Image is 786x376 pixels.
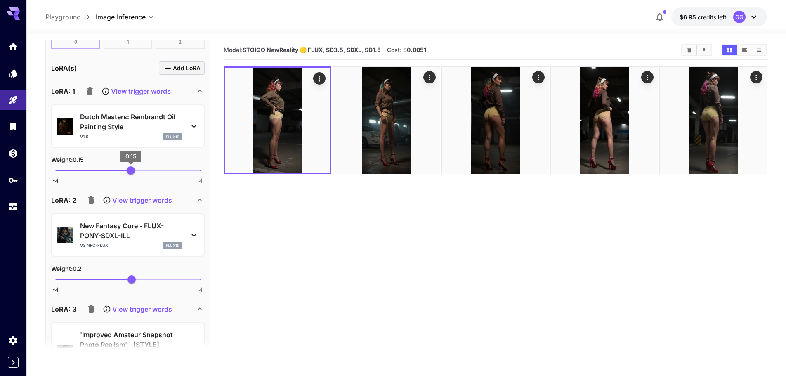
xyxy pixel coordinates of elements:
[166,243,180,248] p: flux1d
[96,12,146,22] span: Image Inference
[387,46,426,53] span: Cost: $
[80,112,182,132] p: Dutch Masters: Rembrandt Oil Painting Style
[51,156,84,163] span: Weight : 0.15
[8,41,18,52] div: Home
[51,81,205,101] div: LoRA: 1View trigger words
[51,299,205,319] div: LoRA: 3View trigger words
[532,71,545,83] div: Actions
[551,67,658,174] img: 8FqzpnTIOpzo8AAAAASUVORK5CYII=
[8,199,18,209] div: Usage
[8,148,18,158] div: Wallet
[224,46,381,53] span: Model:
[680,14,698,21] span: $6.95
[442,67,549,174] img: Vas2zJ4sfAAAAAElFTkSuQmCC
[8,121,18,132] div: Library
[51,63,77,73] p: LoRA(s)
[313,72,326,85] div: Actions
[80,330,182,369] p: 'Improved Amateur Snapshot Photo Realism' - [STYLE] [[PERSON_NAME]] [FLUX] - spectrum_00...
[159,61,205,75] button: Click to add LoRA
[682,45,696,55] button: Clear All
[101,86,171,96] button: View trigger words
[660,67,767,174] img: 8fA3Co99k0bHEAAAAASUVORK5CYII=
[680,13,727,21] div: $6.94952
[45,12,81,22] a: Playground
[103,195,172,205] button: View trigger words
[166,134,180,140] p: flux1d
[671,7,767,26] button: $6.94952GG
[383,45,385,55] p: ·
[698,14,727,21] span: credits left
[51,304,76,314] p: LoRA: 3
[51,265,82,272] span: Weight : 0.2
[752,45,766,55] button: Show media in list view
[173,63,201,73] span: Add LoRA
[51,195,76,205] p: LoRA: 2
[51,190,205,210] div: LoRA: 2View trigger words
[80,221,182,241] p: New Fantasy Core - FLUX-PONY-SDXL-ILL
[333,67,440,174] img: wD3LdRlcsI5gAAAAABJRU5ErkJggg==
[722,44,767,56] div: Show media in grid viewShow media in video viewShow media in list view
[199,177,203,185] span: 4
[733,11,746,23] div: GG
[225,68,330,173] img: wcxpImdUklAvQAAAABJRU5ErkJggg==
[407,46,426,53] b: 0.0051
[8,335,18,345] div: Settings
[750,71,762,83] div: Actions
[423,71,436,83] div: Actions
[697,45,711,55] button: Download All
[681,44,712,56] div: Clear AllDownload All
[112,195,172,205] p: View trigger words
[103,304,172,314] button: View trigger words
[51,86,75,96] p: LoRA: 1
[112,304,172,314] p: View trigger words
[8,68,18,78] div: Models
[52,177,59,185] span: -4
[45,12,96,22] nav: breadcrumb
[641,71,654,83] div: Actions
[52,286,59,294] span: -4
[80,242,108,248] p: V3 NFC-FLUX
[8,357,19,368] button: Expand sidebar
[243,46,381,53] b: STOIQO NewReality 🟡 FLUX, SD3.5, SDXL, SD1.5
[57,109,199,144] div: Dutch Masters: Rembrandt Oil Painting Stylev1.0flux1d
[722,45,737,55] button: Show media in grid view
[125,153,136,160] span: 0.15
[57,218,199,253] div: New Fantasy Core - FLUX-PONY-SDXL-ILLV3 NFC-FLUXflux1d
[111,86,171,96] p: View trigger words
[199,286,203,294] span: 4
[80,134,89,140] p: v1.0
[8,175,18,185] div: API Keys
[8,95,18,105] div: Playground
[737,45,752,55] button: Show media in video view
